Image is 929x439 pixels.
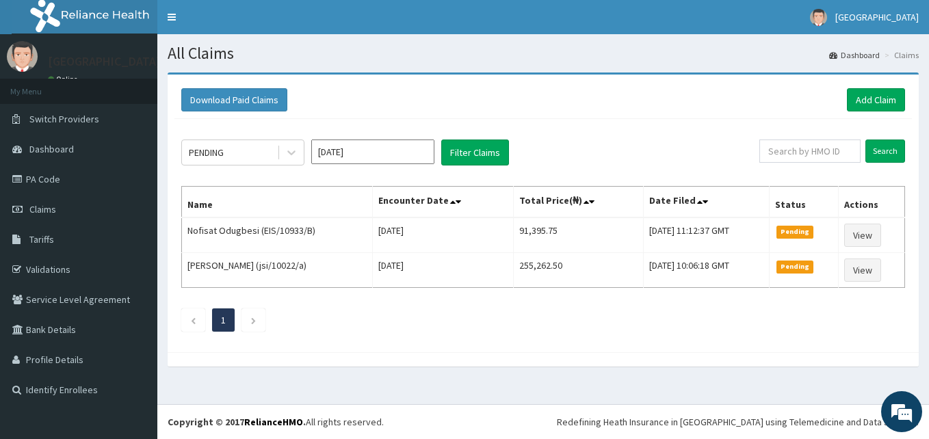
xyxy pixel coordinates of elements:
a: View [844,224,881,247]
div: PENDING [189,146,224,159]
span: [GEOGRAPHIC_DATA] [835,11,919,23]
input: Search [865,139,905,163]
div: Redefining Heath Insurance in [GEOGRAPHIC_DATA] using Telemedicine and Data Science! [557,415,919,429]
li: Claims [881,49,919,61]
button: Filter Claims [441,139,509,165]
td: [DATE] 10:06:18 GMT [644,253,770,288]
strong: Copyright © 2017 . [168,416,306,428]
button: Download Paid Claims [181,88,287,111]
a: Add Claim [847,88,905,111]
a: Page 1 is your current page [221,314,226,326]
a: Online [48,75,81,84]
th: Name [182,187,373,218]
a: RelianceHMO [244,416,303,428]
a: Next page [250,314,257,326]
td: Nofisat Odugbesi (EIS/10933/B) [182,217,373,253]
a: View [844,258,881,282]
td: 91,395.75 [513,217,643,253]
input: Search by HMO ID [759,139,861,163]
th: Actions [838,187,904,218]
td: 255,262.50 [513,253,643,288]
span: Dashboard [29,143,74,155]
span: Pending [776,226,814,238]
th: Encounter Date [373,187,513,218]
a: Dashboard [829,49,880,61]
th: Date Filed [644,187,770,218]
footer: All rights reserved. [157,404,929,439]
th: Status [769,187,838,218]
th: Total Price(₦) [513,187,643,218]
p: [GEOGRAPHIC_DATA] [48,55,161,68]
td: [PERSON_NAME] (jsi/10022/a) [182,253,373,288]
td: [DATE] [373,253,513,288]
span: Pending [776,261,814,273]
img: User Image [810,9,827,26]
h1: All Claims [168,44,919,62]
a: Previous page [190,314,196,326]
span: Tariffs [29,233,54,245]
td: [DATE] 11:12:37 GMT [644,217,770,253]
img: User Image [7,41,38,72]
span: Claims [29,203,56,215]
td: [DATE] [373,217,513,253]
span: Switch Providers [29,113,99,125]
input: Select Month and Year [311,139,434,164]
